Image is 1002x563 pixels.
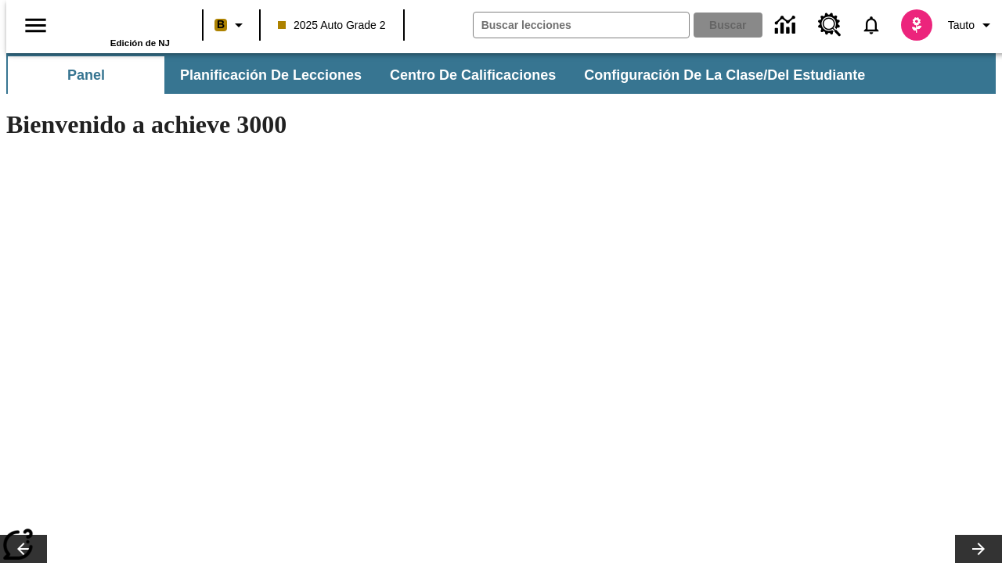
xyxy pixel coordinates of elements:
div: Subbarra de navegación [6,53,996,94]
button: Boost El color de la clase es anaranjado claro. Cambiar el color de la clase. [208,11,254,39]
button: Abrir el menú lateral [13,2,59,48]
span: Edición de NJ [110,38,170,48]
img: avatar image [901,9,932,41]
button: Planificación de lecciones [168,56,374,94]
div: Portada [68,5,170,48]
a: Centro de recursos, Se abrirá en una pestaña nueva. [809,4,851,46]
input: Buscar campo [474,13,689,38]
button: Configuración de la clase/del estudiante [571,56,878,94]
button: Escoja un nuevo avatar [892,5,942,45]
div: Subbarra de navegación [6,56,879,94]
a: Portada [68,7,170,38]
span: B [217,15,225,34]
a: Notificaciones [851,5,892,45]
button: Centro de calificaciones [377,56,568,94]
span: 2025 Auto Grade 2 [278,17,386,34]
button: Panel [8,56,164,94]
a: Centro de información [766,4,809,47]
button: Perfil/Configuración [942,11,1002,39]
h1: Bienvenido a achieve 3000 [6,110,683,139]
span: Tauto [948,17,975,34]
button: Carrusel de lecciones, seguir [955,535,1002,563]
